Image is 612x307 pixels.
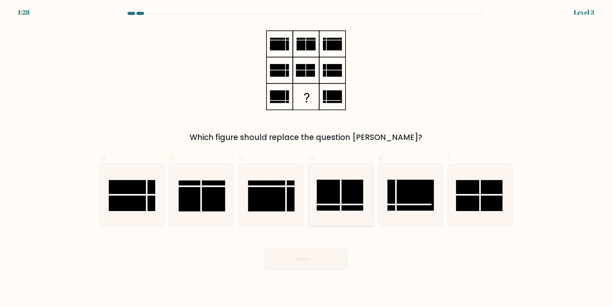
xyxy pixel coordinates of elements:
[309,151,316,164] span: d.
[18,8,30,17] div: 1:28
[99,151,107,164] span: a.
[239,151,246,164] span: c.
[378,151,385,164] span: e.
[574,8,594,17] div: Level 3
[169,151,177,164] span: b.
[448,151,452,164] span: f.
[265,249,347,269] button: Next
[103,132,509,143] div: Which figure should replace the question [PERSON_NAME]?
